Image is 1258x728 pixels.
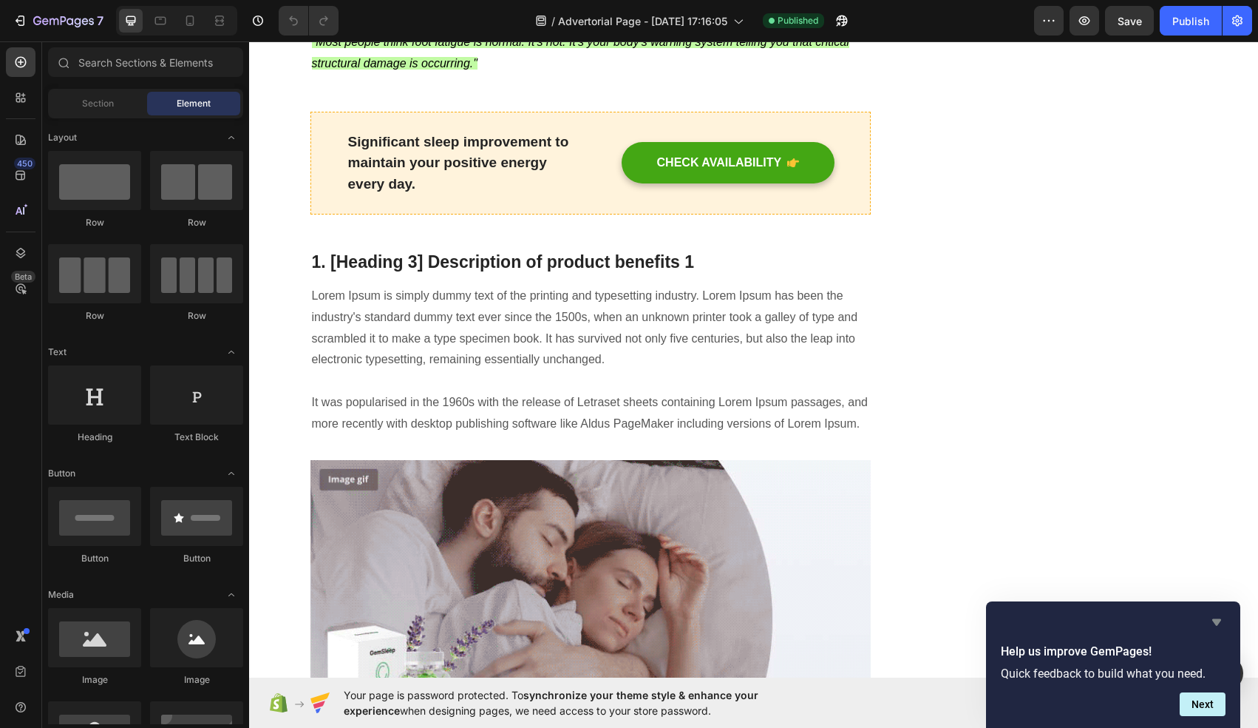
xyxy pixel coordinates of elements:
[1001,667,1225,681] p: Quick feedback to build what you need.
[150,552,243,565] div: Button
[1001,613,1225,716] div: Help us improve GemPages!
[249,41,1258,678] iframe: Design area
[373,101,586,142] button: CHECK AVAILABILITY
[11,271,35,283] div: Beta
[1118,15,1142,27] span: Save
[63,210,621,232] p: 1. [Heading 3] Description of product benefits 1
[1208,613,1225,631] button: Hide survey
[220,462,243,485] span: Toggle open
[344,687,816,718] span: Your page is password protected. To when designing pages, we need access to your store password.
[279,6,339,36] div: Undo/Redo
[14,158,35,169] div: 450
[150,216,243,229] div: Row
[551,13,555,29] span: /
[48,47,243,77] input: Search Sections & Elements
[99,90,331,154] p: Significant sleep improvement to maintain your positive energy every day.
[48,467,75,480] span: Button
[48,131,77,144] span: Layout
[220,583,243,607] span: Toggle open
[82,97,114,110] span: Section
[1172,13,1209,29] div: Publish
[48,346,67,359] span: Text
[48,588,74,601] span: Media
[220,340,243,364] span: Toggle open
[1180,692,1225,716] button: Next question
[63,244,621,394] p: Lorem Ipsum is simply dummy text of the printing and typesetting industry. Lorem Ipsum has been t...
[1105,6,1154,36] button: Save
[778,14,818,27] span: Published
[558,13,727,29] span: Advertorial Page - [DATE] 17:16:05
[150,309,243,323] div: Row
[220,126,243,149] span: Toggle open
[408,112,533,130] div: CHECK AVAILABILITY
[48,552,141,565] div: Button
[48,673,141,687] div: Image
[344,689,758,717] span: synchronize your theme style & enhance your experience
[48,431,141,444] div: Heading
[177,97,211,110] span: Element
[150,673,243,687] div: Image
[48,309,141,323] div: Row
[97,12,103,30] p: 7
[1001,643,1225,661] h2: Help us improve GemPages!
[6,6,110,36] button: 7
[150,431,243,444] div: Text Block
[1160,6,1222,36] button: Publish
[48,216,141,229] div: Row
